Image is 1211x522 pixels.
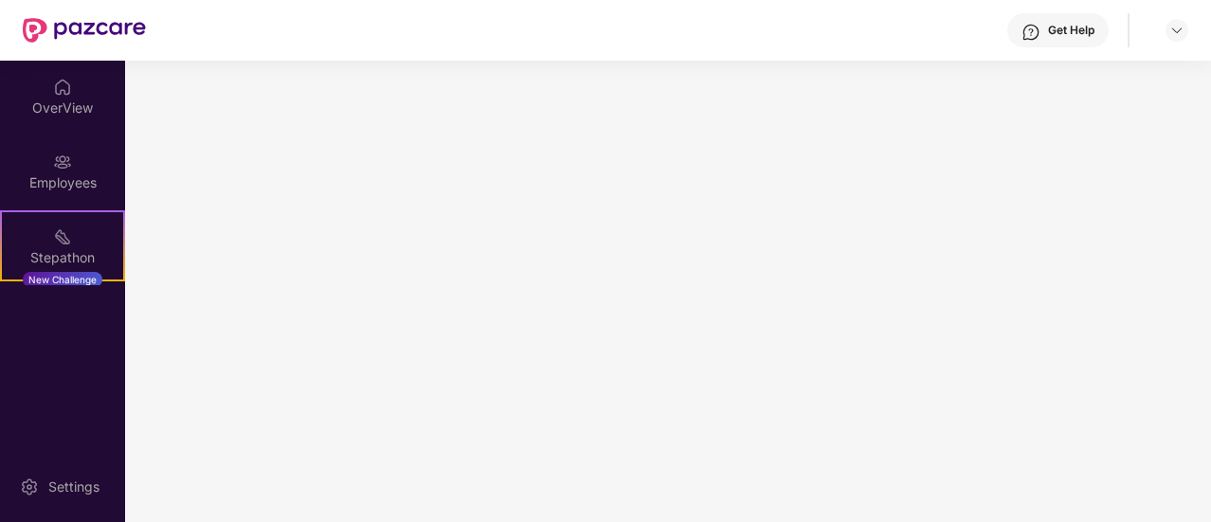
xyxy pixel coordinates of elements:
[23,272,102,287] div: New Challenge
[1048,23,1094,38] div: Get Help
[53,78,72,97] img: svg+xml;base64,PHN2ZyBpZD0iSG9tZSIgeG1sbnM9Imh0dHA6Ly93d3cudzMub3JnLzIwMDAvc3ZnIiB3aWR0aD0iMjAiIG...
[53,227,72,246] img: svg+xml;base64,PHN2ZyB4bWxucz0iaHR0cDovL3d3dy53My5vcmcvMjAwMC9zdmciIHdpZHRoPSIyMSIgaGVpZ2h0PSIyMC...
[20,477,39,496] img: svg+xml;base64,PHN2ZyBpZD0iU2V0dGluZy0yMHgyMCIgeG1sbnM9Imh0dHA6Ly93d3cudzMub3JnLzIwMDAvc3ZnIiB3aW...
[1169,23,1184,38] img: svg+xml;base64,PHN2ZyBpZD0iRHJvcGRvd24tMzJ4MzIiIHhtbG5zPSJodHRwOi8vd3d3LnczLm9yZy8yMDAwL3N2ZyIgd2...
[53,153,72,171] img: svg+xml;base64,PHN2ZyBpZD0iRW1wbG95ZWVzIiB4bWxucz0iaHR0cDovL3d3dy53My5vcmcvMjAwMC9zdmciIHdpZHRoPS...
[23,18,146,43] img: New Pazcare Logo
[1021,23,1040,42] img: svg+xml;base64,PHN2ZyBpZD0iSGVscC0zMngzMiIgeG1sbnM9Imh0dHA6Ly93d3cudzMub3JnLzIwMDAvc3ZnIiB3aWR0aD...
[2,248,123,267] div: Stepathon
[43,477,105,496] div: Settings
